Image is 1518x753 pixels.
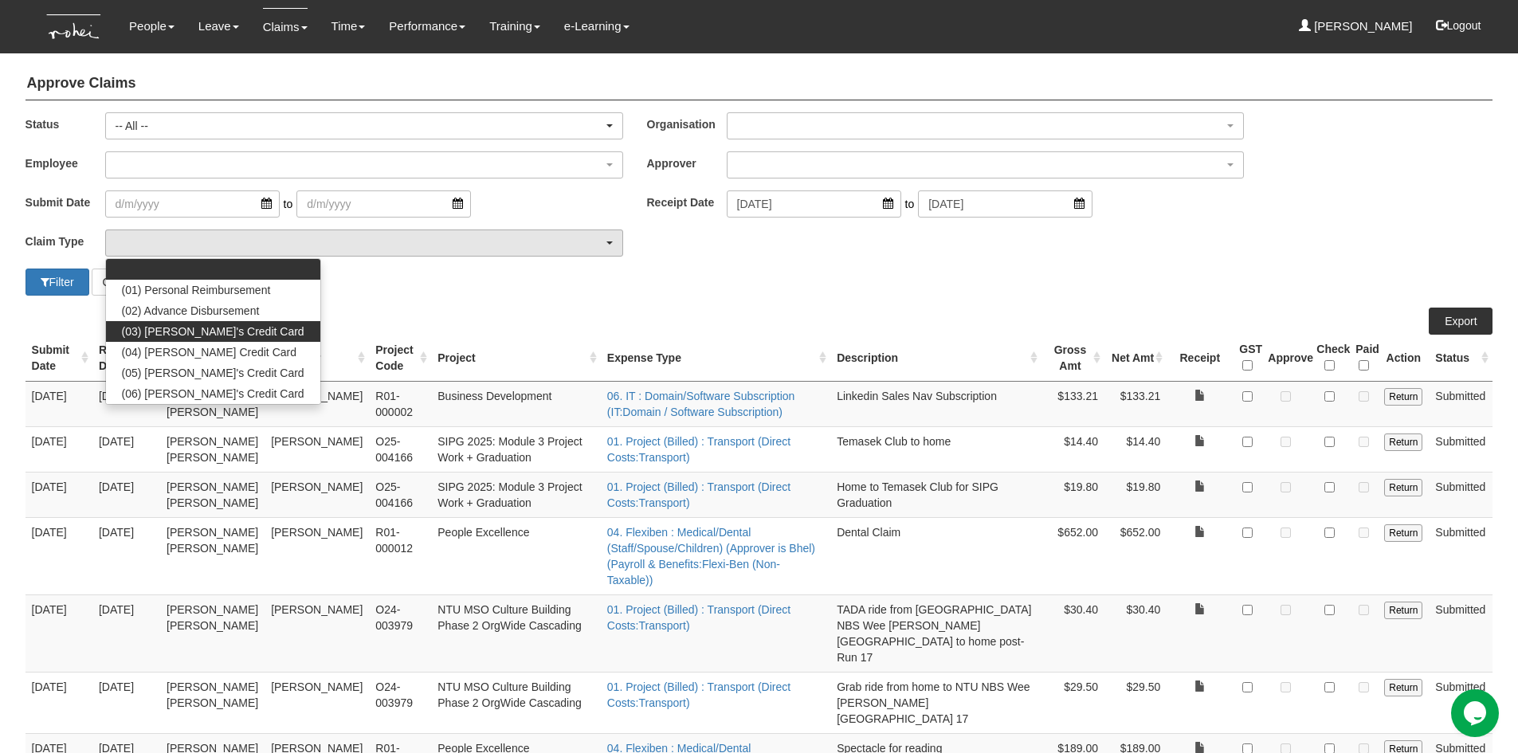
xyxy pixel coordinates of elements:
[265,472,369,517] td: [PERSON_NAME]
[369,672,431,733] td: O24-003979
[1429,426,1493,472] td: Submitted
[265,426,369,472] td: [PERSON_NAME]
[160,472,265,517] td: [PERSON_NAME] [PERSON_NAME]
[280,190,297,218] span: to
[369,426,431,472] td: O25-004166
[92,672,160,733] td: [DATE]
[1041,335,1104,382] th: Gross Amt : activate to sort column ascending
[1104,381,1167,426] td: $133.21
[727,190,901,218] input: d/m/yyyy
[122,386,304,402] span: (06) [PERSON_NAME]'s Credit Card
[1104,335,1167,382] th: Net Amt : activate to sort column ascending
[369,335,431,382] th: Project Code : activate to sort column ascending
[564,8,630,45] a: e-Learning
[1384,679,1422,696] input: Return
[830,426,1041,472] td: Temasek Club to home
[25,190,105,214] label: Submit Date
[129,8,175,45] a: People
[1041,381,1104,426] td: $133.21
[1429,672,1493,733] td: Submitted
[105,112,623,139] button: -- All --
[92,594,160,672] td: [DATE]
[25,517,92,594] td: [DATE]
[1429,472,1493,517] td: Submitted
[1384,388,1422,406] input: Return
[918,190,1092,218] input: d/m/yyyy
[92,381,160,426] td: [DATE]
[25,672,92,733] td: [DATE]
[1104,426,1167,472] td: $14.40
[25,112,105,135] label: Status
[1167,335,1233,382] th: Receipt
[296,190,471,218] input: d/m/yyyy
[369,517,431,594] td: R01-000012
[198,8,239,45] a: Leave
[92,269,167,296] button: Clear Filter
[160,594,265,672] td: [PERSON_NAME] [PERSON_NAME]
[105,190,280,218] input: d/m/yyyy
[431,335,601,382] th: Project : activate to sort column ascending
[122,303,260,319] span: (02) Advance Disbursement
[1041,426,1104,472] td: $14.40
[1425,6,1493,45] button: Logout
[1384,479,1422,496] input: Return
[1378,335,1429,382] th: Action
[25,472,92,517] td: [DATE]
[607,435,790,464] a: 01. Project (Billed) : Transport (Direct Costs:Transport)
[1104,672,1167,733] td: $29.50
[1429,335,1493,382] th: Status : activate to sort column ascending
[369,381,431,426] td: R01-000002
[160,517,265,594] td: [PERSON_NAME] [PERSON_NAME]
[1041,594,1104,672] td: $30.40
[92,335,160,382] th: Receipt Date : activate to sort column ascending
[431,472,601,517] td: SIPG 2025: Module 3 Project Work + Graduation
[830,381,1041,426] td: Linkedin Sales Nav Subscription
[25,151,105,175] label: Employee
[92,426,160,472] td: [DATE]
[1384,433,1422,451] input: Return
[263,8,308,45] a: Claims
[25,594,92,672] td: [DATE]
[369,594,431,672] td: O24-003979
[25,335,92,382] th: Submit Date : activate to sort column ascending
[1233,335,1261,382] th: GST
[431,594,601,672] td: NTU MSO Culture Building Phase 2 OrgWide Cascading
[1041,517,1104,594] td: $652.00
[1104,594,1167,672] td: $30.40
[122,365,304,381] span: (05) [PERSON_NAME]'s Credit Card
[25,269,89,296] button: Filter
[1104,517,1167,594] td: $652.00
[1041,672,1104,733] td: $29.50
[25,426,92,472] td: [DATE]
[122,344,296,360] span: (04) [PERSON_NAME] Credit Card
[1451,689,1502,737] iframe: chat widget
[607,480,790,509] a: 01. Project (Billed) : Transport (Direct Costs:Transport)
[265,594,369,672] td: [PERSON_NAME]
[265,517,369,594] td: [PERSON_NAME]
[122,282,271,298] span: (01) Personal Reimbursement
[116,118,603,134] div: -- All --
[1261,335,1310,382] th: Approve
[601,335,830,382] th: Expense Type : activate to sort column ascending
[1384,602,1422,619] input: Return
[1041,472,1104,517] td: $19.80
[92,472,160,517] td: [DATE]
[1349,335,1378,382] th: Paid
[901,190,919,218] span: to
[265,672,369,733] td: [PERSON_NAME]
[25,68,1493,100] h4: Approve Claims
[607,526,815,586] a: 04. Flexiben : Medical/Dental (Staff/Spouse/Children) (Approver is Bhel) (Payroll & Benefits:Flex...
[369,472,431,517] td: O25-004166
[25,229,105,253] label: Claim Type
[607,680,790,709] a: 01. Project (Billed) : Transport (Direct Costs:Transport)
[830,672,1041,733] td: Grab ride from home to NTU NBS Wee [PERSON_NAME][GEOGRAPHIC_DATA] 17
[1310,335,1349,382] th: Check
[1299,8,1413,45] a: [PERSON_NAME]
[160,672,265,733] td: [PERSON_NAME] [PERSON_NAME]
[331,8,366,45] a: Time
[160,426,265,472] td: [PERSON_NAME] [PERSON_NAME]
[389,8,465,45] a: Performance
[431,517,601,594] td: People Excellence
[607,390,795,418] a: 06. IT : Domain/Software Subscription (IT:Domain / Software Subscription)
[1384,524,1422,542] input: Return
